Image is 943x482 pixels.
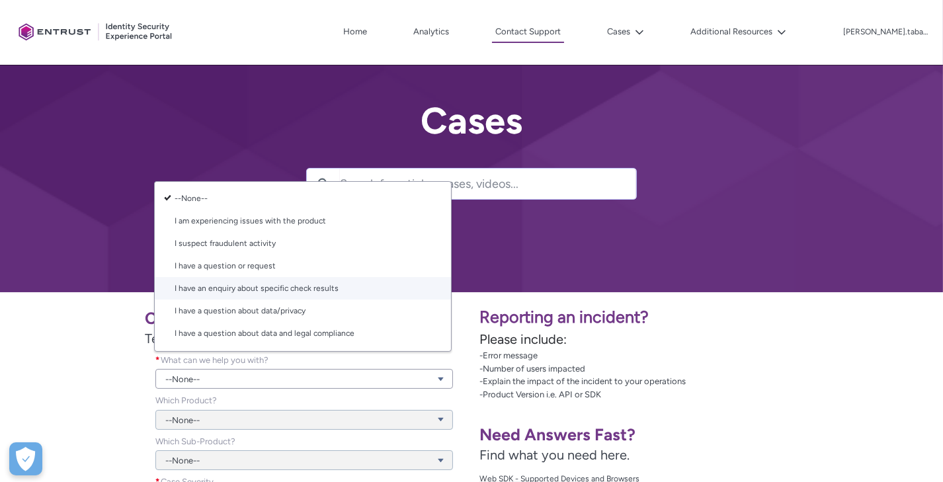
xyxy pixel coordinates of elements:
[155,255,451,277] a: I have a question or request
[155,232,451,255] a: I suspect fraudulent activity
[479,447,630,463] span: Find what you need here.
[155,436,235,446] span: Which Sub-Product?
[307,169,340,199] button: Search
[306,100,637,141] h2: Cases
[843,28,929,37] p: [PERSON_NAME].tabacchini
[479,349,935,401] p: -Error message -Number of users impacted -Explain the impact of the incident to your operations -...
[145,308,464,329] h1: Contact Onfido Customer Support
[155,277,451,300] a: I have an enquiry about specific check results
[410,22,452,42] a: Analytics, opens in new tab
[155,187,451,210] a: --None--
[687,22,790,42] button: Additional Resources
[340,169,636,199] input: Search for articles, cases, videos...
[479,305,935,330] p: Reporting an incident?
[155,344,451,367] a: I need assistance with my invoice or contract
[155,322,451,344] a: I have a question about data and legal compliance
[145,329,464,348] span: Tell us how we can help.
[155,354,161,367] span: required
[340,22,370,42] a: Home
[161,355,268,365] span: What can we help you with?
[479,424,798,445] h1: Need Answers Fast?
[155,300,451,322] a: I have a question about data/privacy
[155,210,451,232] a: I am experiencing issues with the product
[842,24,930,38] button: User Profile lorenzo.tabacchini
[155,369,453,389] a: --None--
[479,329,935,349] p: Please include:
[9,442,42,475] button: Open Preferences
[155,395,217,405] span: Which Product?
[604,22,647,42] button: Cases
[9,442,42,475] div: Cookie Preferences
[492,22,564,43] a: Contact Support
